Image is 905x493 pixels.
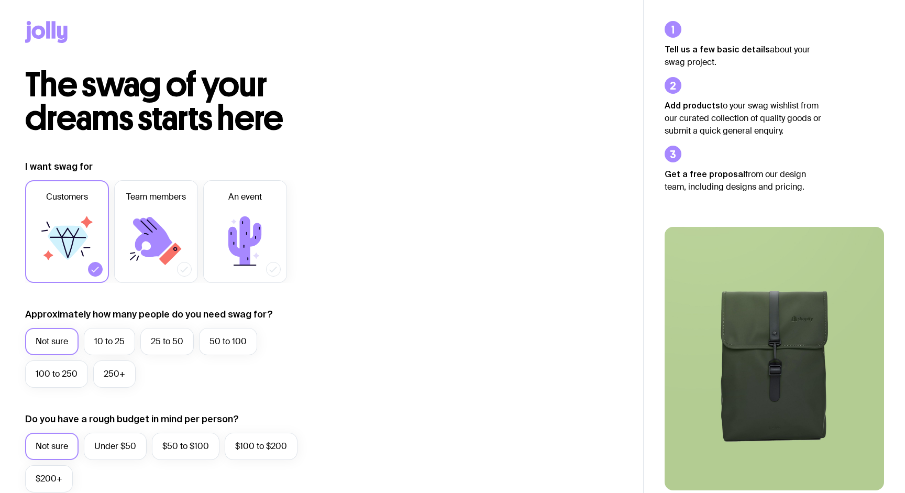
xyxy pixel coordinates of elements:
p: from our design team, including designs and pricing. [665,168,822,193]
label: Do you have a rough budget in mind per person? [25,413,239,425]
label: 250+ [93,360,136,388]
label: 100 to 250 [25,360,88,388]
label: 25 to 50 [140,328,194,355]
p: about your swag project. [665,43,822,69]
span: The swag of your dreams starts here [25,64,283,139]
span: Team members [126,191,186,203]
label: Under $50 [84,433,147,460]
label: Not sure [25,328,79,355]
p: to your swag wishlist from our curated collection of quality goods or submit a quick general enqu... [665,99,822,137]
label: $200+ [25,465,73,492]
label: Approximately how many people do you need swag for? [25,308,273,321]
label: 50 to 100 [199,328,257,355]
strong: Add products [665,101,720,110]
span: An event [228,191,262,203]
label: I want swag for [25,160,93,173]
label: $50 to $100 [152,433,219,460]
strong: Get a free proposal [665,169,745,179]
span: Customers [46,191,88,203]
label: Not sure [25,433,79,460]
strong: Tell us a few basic details [665,45,770,54]
label: $100 to $200 [225,433,297,460]
label: 10 to 25 [84,328,135,355]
